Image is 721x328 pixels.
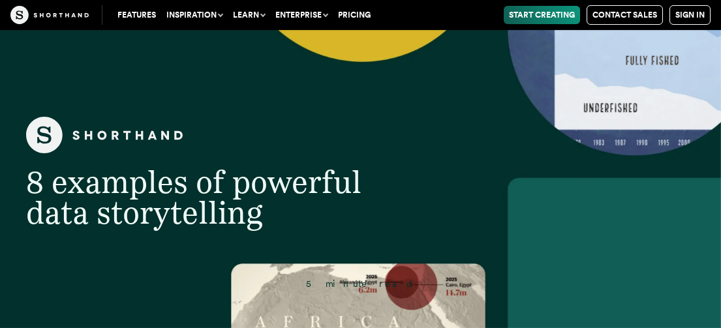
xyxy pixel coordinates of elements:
button: Enterprise [270,6,333,24]
a: Sign in [669,5,711,25]
a: Start Creating [504,6,580,24]
img: The Craft [10,6,89,24]
button: Inspiration [161,6,228,24]
a: Features [112,6,161,24]
button: Learn [228,6,270,24]
span: 8 examples of powerful data storytelling [26,164,361,231]
span: 5 minute read [306,278,414,289]
a: Contact Sales [587,5,663,25]
a: Pricing [333,6,376,24]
